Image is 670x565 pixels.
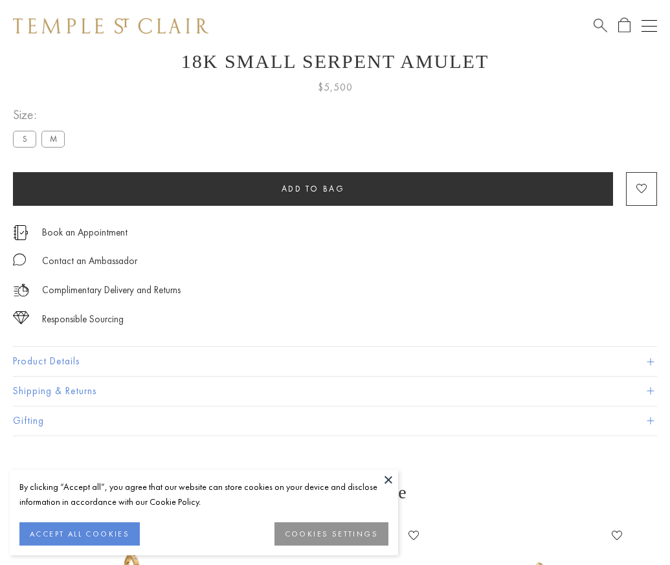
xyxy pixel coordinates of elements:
img: icon_sourcing.svg [13,311,29,324]
img: icon_appointment.svg [13,225,28,240]
label: S [13,131,36,147]
h1: 18K Small Serpent Amulet [13,50,657,72]
label: M [41,131,65,147]
div: Contact an Ambassador [42,253,137,269]
p: Complimentary Delivery and Returns [42,282,181,298]
div: Responsible Sourcing [42,311,124,327]
a: Open Shopping Bag [618,17,631,34]
button: Add to bag [13,172,613,206]
div: By clicking “Accept all”, you agree that our website can store cookies on your device and disclos... [19,480,388,509]
span: Add to bag [282,183,345,194]
img: Temple St. Clair [13,18,208,34]
img: MessageIcon-01_2.svg [13,253,26,266]
span: Size: [13,104,70,126]
button: Gifting [13,406,657,436]
a: Search [594,17,607,34]
button: Shipping & Returns [13,377,657,406]
a: Book an Appointment [42,225,128,239]
button: ACCEPT ALL COOKIES [19,522,140,546]
button: Open navigation [642,18,657,34]
img: icon_delivery.svg [13,282,29,298]
button: Product Details [13,347,657,376]
span: $5,500 [318,79,353,96]
button: COOKIES SETTINGS [274,522,388,546]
